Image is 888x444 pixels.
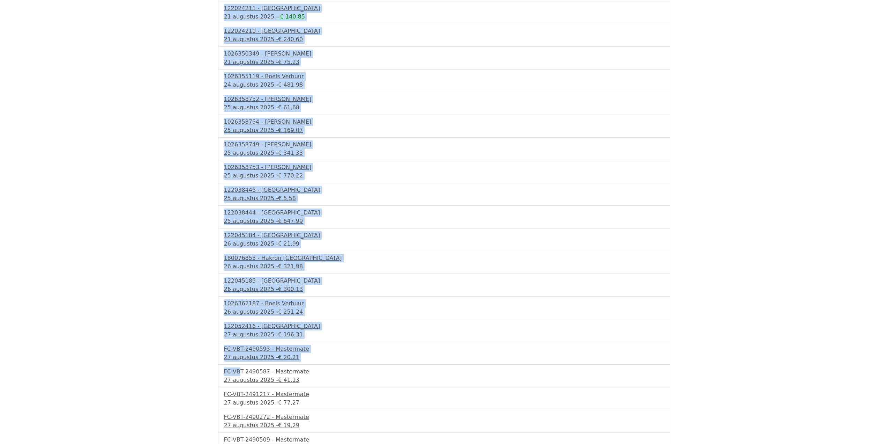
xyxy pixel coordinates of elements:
[278,331,303,338] span: € 196,31
[224,186,664,203] a: 122038445 - [GEOGRAPHIC_DATA]25 augustus 2025 -€ 5,58
[224,163,664,180] a: 1026358753 - [PERSON_NAME]25 augustus 2025 -€ 770,22
[278,377,299,383] span: € 41,13
[224,413,664,421] div: FC-VBT-2490272 - Mastermate
[224,330,664,339] div: 27 augustus 2025 -
[224,95,664,112] a: 1026358752 - [PERSON_NAME]25 augustus 2025 -€ 61,68
[224,163,664,172] div: 1026358753 - [PERSON_NAME]
[224,140,664,149] div: 1026358749 - [PERSON_NAME]
[224,50,664,58] div: 1026350349 - [PERSON_NAME]
[224,299,664,308] div: 1026362187 - Boels Verhuur
[278,13,305,20] span: -€ 140,85
[224,27,664,35] div: 122024210 - [GEOGRAPHIC_DATA]
[224,277,664,285] div: 122045185 - [GEOGRAPHIC_DATA]
[224,254,664,271] a: 180076853 - Hakron [GEOGRAPHIC_DATA]26 augustus 2025 -€ 321,98
[278,127,303,133] span: € 169,07
[278,36,303,43] span: € 240,60
[224,194,664,203] div: 25 augustus 2025 -
[278,354,299,361] span: € 20,21
[224,436,664,444] div: FC-VBT-2490509 - Mastermate
[224,4,664,13] div: 122024211 - [GEOGRAPHIC_DATA]
[224,118,664,134] a: 1026358754 - [PERSON_NAME]25 augustus 2025 -€ 169,07
[224,308,664,316] div: 26 augustus 2025 -
[224,376,664,384] div: 27 augustus 2025 -
[224,254,664,262] div: 180076853 - Hakron [GEOGRAPHIC_DATA]
[224,345,664,362] a: FC-VBT-2490593 - Mastermate27 augustus 2025 -€ 20,21
[224,126,664,134] div: 25 augustus 2025 -
[278,422,299,429] span: € 19,29
[278,286,303,292] span: € 300,13
[224,277,664,293] a: 122045185 - [GEOGRAPHIC_DATA]26 augustus 2025 -€ 300,13
[224,4,664,21] a: 122024211 - [GEOGRAPHIC_DATA]21 augustus 2025 --€ 140,85
[224,322,664,330] div: 122052416 - [GEOGRAPHIC_DATA]
[224,13,664,21] div: 21 augustus 2025 -
[224,72,664,81] div: 1026355119 - Boels Verhuur
[224,50,664,66] a: 1026350349 - [PERSON_NAME]21 augustus 2025 -€ 75,23
[224,217,664,225] div: 25 augustus 2025 -
[224,95,664,103] div: 1026358752 - [PERSON_NAME]
[224,421,664,430] div: 27 augustus 2025 -
[224,353,664,362] div: 27 augustus 2025 -
[224,390,664,407] a: FC-VBT-2491217 - Mastermate27 augustus 2025 -€ 77,27
[224,27,664,44] a: 122024210 - [GEOGRAPHIC_DATA]21 augustus 2025 -€ 240,60
[224,367,664,376] div: FC-VBT-2490587 - Mastermate
[224,35,664,44] div: 21 augustus 2025 -
[224,231,664,240] div: 122045184 - [GEOGRAPHIC_DATA]
[224,149,664,157] div: 25 augustus 2025 -
[278,172,303,179] span: € 770,22
[278,218,303,224] span: € 647,99
[224,399,664,407] div: 27 augustus 2025 -
[224,322,664,339] a: 122052416 - [GEOGRAPHIC_DATA]27 augustus 2025 -€ 196,31
[224,186,664,194] div: 122038445 - [GEOGRAPHIC_DATA]
[278,399,299,406] span: € 77,27
[278,104,299,111] span: € 61,68
[224,240,664,248] div: 26 augustus 2025 -
[278,263,303,270] span: € 321,98
[224,390,664,399] div: FC-VBT-2491217 - Mastermate
[278,59,299,65] span: € 75,23
[224,81,664,89] div: 24 augustus 2025 -
[224,262,664,271] div: 26 augustus 2025 -
[278,308,303,315] span: € 251,24
[224,413,664,430] a: FC-VBT-2490272 - Mastermate27 augustus 2025 -€ 19,29
[278,150,303,156] span: € 341,33
[224,118,664,126] div: 1026358754 - [PERSON_NAME]
[224,172,664,180] div: 25 augustus 2025 -
[224,140,664,157] a: 1026358749 - [PERSON_NAME]25 augustus 2025 -€ 341,33
[224,209,664,225] a: 122038444 - [GEOGRAPHIC_DATA]25 augustus 2025 -€ 647,99
[224,299,664,316] a: 1026362187 - Boels Verhuur26 augustus 2025 -€ 251,24
[278,195,296,202] span: € 5,58
[278,240,299,247] span: € 21,99
[224,58,664,66] div: 21 augustus 2025 -
[224,209,664,217] div: 122038444 - [GEOGRAPHIC_DATA]
[224,345,664,353] div: FC-VBT-2490593 - Mastermate
[224,367,664,384] a: FC-VBT-2490587 - Mastermate27 augustus 2025 -€ 41,13
[224,231,664,248] a: 122045184 - [GEOGRAPHIC_DATA]26 augustus 2025 -€ 21,99
[224,285,664,293] div: 26 augustus 2025 -
[224,72,664,89] a: 1026355119 - Boels Verhuur24 augustus 2025 -€ 481,98
[224,103,664,112] div: 25 augustus 2025 -
[278,81,303,88] span: € 481,98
